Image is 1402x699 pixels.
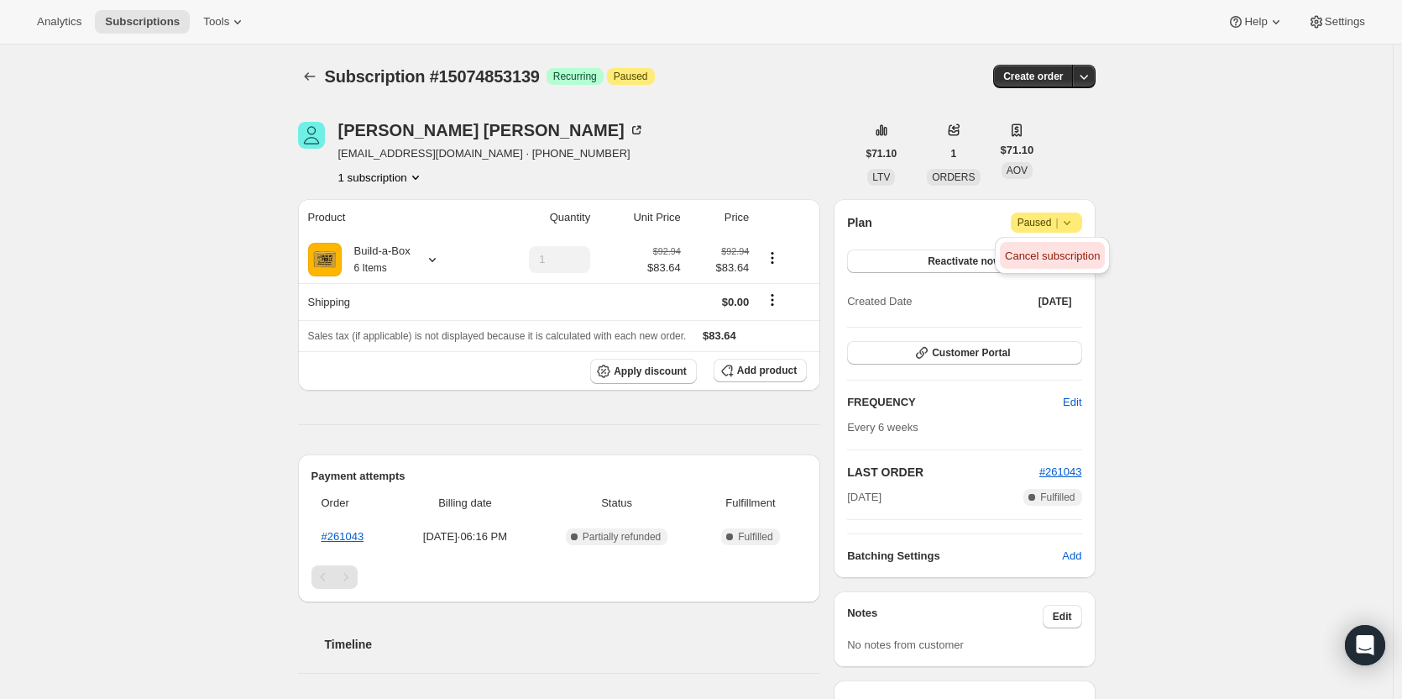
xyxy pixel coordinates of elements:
[1345,625,1385,665] div: Open Intercom Messenger
[872,171,890,183] span: LTV
[686,199,755,236] th: Price
[354,262,387,274] small: 6 Items
[400,528,529,545] span: [DATE] · 06:16 PM
[1005,250,1100,262] span: Cancel subscription
[721,246,749,256] small: $92.94
[311,565,808,589] nav: Pagination
[1325,15,1365,29] span: Settings
[847,639,964,651] span: No notes from customer
[737,364,797,377] span: Add product
[847,605,1043,628] h3: Notes
[308,330,687,342] span: Sales tax (if applicable) is not displayed because it is calculated with each new order.
[311,485,396,522] th: Order
[400,495,529,512] span: Billing date
[595,199,686,236] th: Unit Price
[847,421,918,434] span: Every 6 weeks
[298,122,325,149] span: Mary Spevacek
[1053,389,1091,416] button: Edit
[704,495,798,512] span: Fulfillment
[1017,214,1075,231] span: Paused
[993,65,1073,88] button: Create order
[847,341,1081,365] button: Customer Portal
[298,283,484,320] th: Shipping
[759,291,786,309] button: Shipping actions
[193,10,256,34] button: Tools
[941,142,967,166] button: 1
[1000,242,1105,269] button: Cancel subscription
[553,70,597,83] span: Recurring
[722,296,750,308] span: $0.00
[691,260,750,276] span: $83.64
[714,359,807,382] button: Add product
[847,214,872,231] h2: Plan
[1055,216,1058,229] span: |
[1053,610,1072,623] span: Edit
[1052,543,1091,570] button: Add
[483,199,595,236] th: Quantity
[583,530,661,544] span: Partially refunded
[647,260,681,276] span: $83.64
[759,249,786,267] button: Product actions
[951,147,957,160] span: 1
[298,199,484,236] th: Product
[311,468,808,485] h2: Payment attempts
[1039,464,1082,481] button: #261043
[203,15,229,29] span: Tools
[325,67,540,86] span: Subscription #15074853139
[105,15,180,29] span: Subscriptions
[847,250,1081,273] button: Reactivate now
[322,530,364,543] a: #261043
[95,10,190,34] button: Subscriptions
[1039,465,1082,478] a: #261043
[928,255,1001,268] span: Reactivate now
[1003,70,1063,83] span: Create order
[1040,491,1075,504] span: Fulfilled
[325,636,821,653] h2: Timeline
[738,530,772,544] span: Fulfilled
[856,142,908,166] button: $71.10
[27,10,92,34] button: Analytics
[653,246,681,256] small: $92.94
[847,548,1062,565] h6: Batching Settings
[866,147,897,160] span: $71.10
[298,65,322,88] button: Subscriptions
[1217,10,1294,34] button: Help
[338,122,645,139] div: [PERSON_NAME] [PERSON_NAME]
[847,293,912,310] span: Created Date
[539,495,693,512] span: Status
[1001,142,1034,159] span: $71.10
[1244,15,1267,29] span: Help
[338,169,424,186] button: Product actions
[342,243,411,276] div: Build-a-Box
[1007,165,1028,176] span: AOV
[37,15,81,29] span: Analytics
[1063,394,1081,411] span: Edit
[308,243,342,276] img: product img
[1043,605,1082,628] button: Edit
[932,171,975,183] span: ORDERS
[590,359,697,384] button: Apply discount
[847,394,1063,411] h2: FREQUENCY
[1298,10,1375,34] button: Settings
[1062,548,1081,565] span: Add
[1038,295,1072,308] span: [DATE]
[847,489,881,506] span: [DATE]
[614,365,687,378] span: Apply discount
[1028,290,1082,313] button: [DATE]
[338,145,645,162] span: [EMAIL_ADDRESS][DOMAIN_NAME] · [PHONE_NUMBER]
[932,346,1010,360] span: Customer Portal
[703,329,736,342] span: $83.64
[847,464,1039,481] h2: LAST ORDER
[614,70,648,83] span: Paused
